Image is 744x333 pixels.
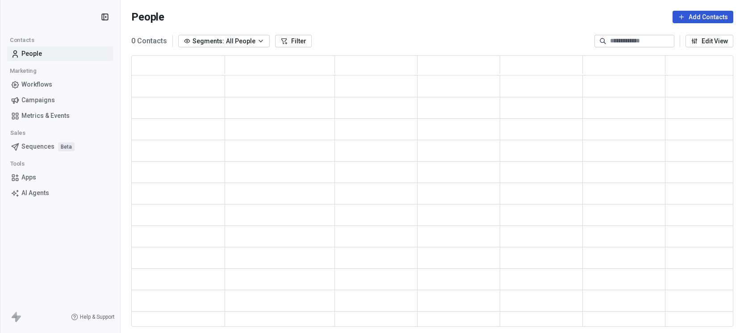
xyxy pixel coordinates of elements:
[275,35,312,47] button: Filter
[7,139,113,154] a: SequencesBeta
[21,80,52,89] span: Workflows
[685,35,733,47] button: Edit View
[7,186,113,200] a: AI Agents
[21,173,36,182] span: Apps
[131,36,167,46] span: 0 Contacts
[21,96,55,105] span: Campaigns
[21,111,70,121] span: Metrics & Events
[131,10,164,24] span: People
[7,170,113,185] a: Apps
[58,142,75,151] span: Beta
[80,313,115,321] span: Help & Support
[6,64,40,78] span: Marketing
[7,108,113,123] a: Metrics & Events
[21,142,54,151] span: Sequences
[6,33,38,47] span: Contacts
[21,49,42,58] span: People
[6,157,29,171] span: Tools
[7,46,113,61] a: People
[7,77,113,92] a: Workflows
[673,11,733,23] button: Add Contacts
[6,126,29,140] span: Sales
[7,93,113,108] a: Campaigns
[71,313,115,321] a: Help & Support
[21,188,49,198] span: AI Agents
[192,37,224,46] span: Segments:
[226,37,255,46] span: All People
